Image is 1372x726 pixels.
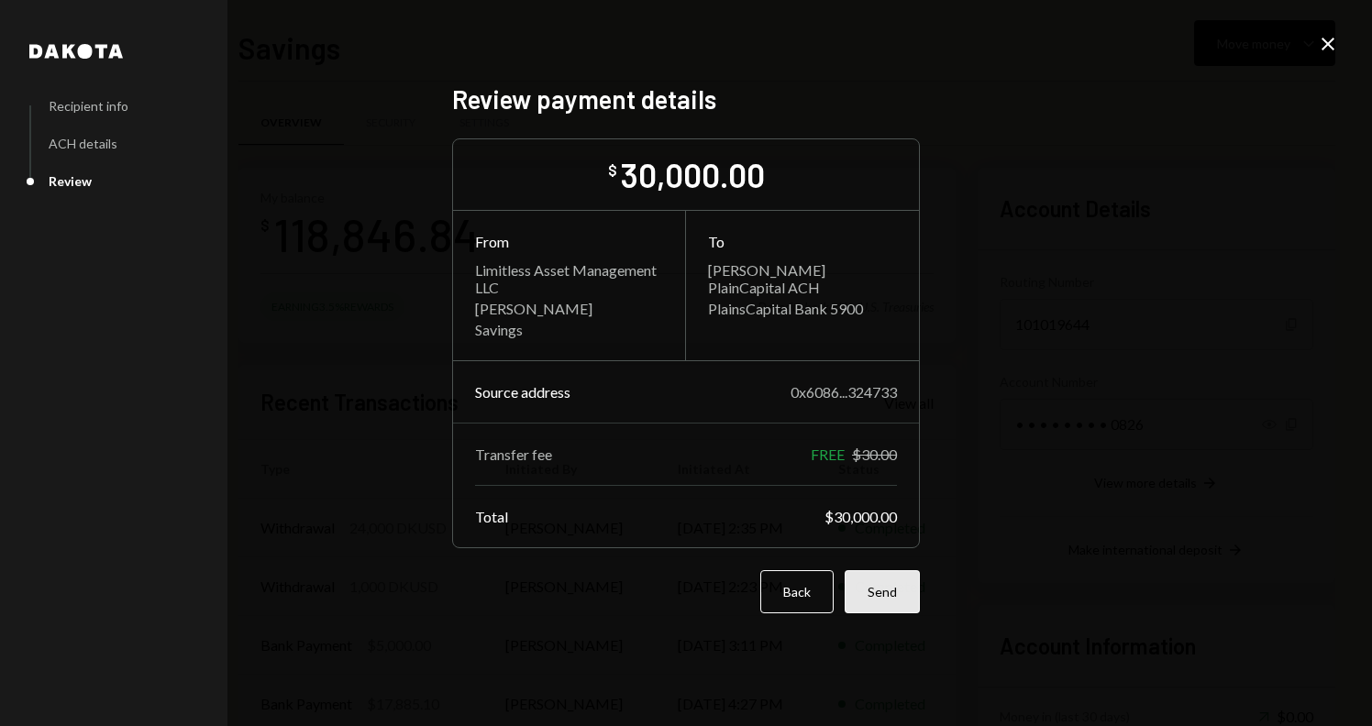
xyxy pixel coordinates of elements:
div: $30.00 [852,445,897,463]
h2: Review payment details [452,82,920,117]
div: $30,000.00 [824,508,897,525]
div: Source address [475,383,570,401]
div: From [475,233,663,250]
div: 30,000.00 [621,154,765,195]
div: Total [475,508,508,525]
div: [PERSON_NAME] PlainCapital ACH [708,261,897,296]
div: Transfer fee [475,445,552,463]
div: Limitless Asset Management LLC [475,261,663,296]
div: Review [49,173,92,189]
button: Back [760,570,834,613]
div: Savings [475,321,663,338]
div: FREE [811,445,845,463]
div: [PERSON_NAME] [475,300,663,317]
div: To [708,233,897,250]
button: Send [845,570,920,613]
div: 0x6086...324733 [791,383,897,401]
div: $ [608,161,617,180]
div: Recipient info [49,98,128,114]
div: ACH details [49,136,117,151]
div: PlainsCapital Bank 5900 [708,300,897,317]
